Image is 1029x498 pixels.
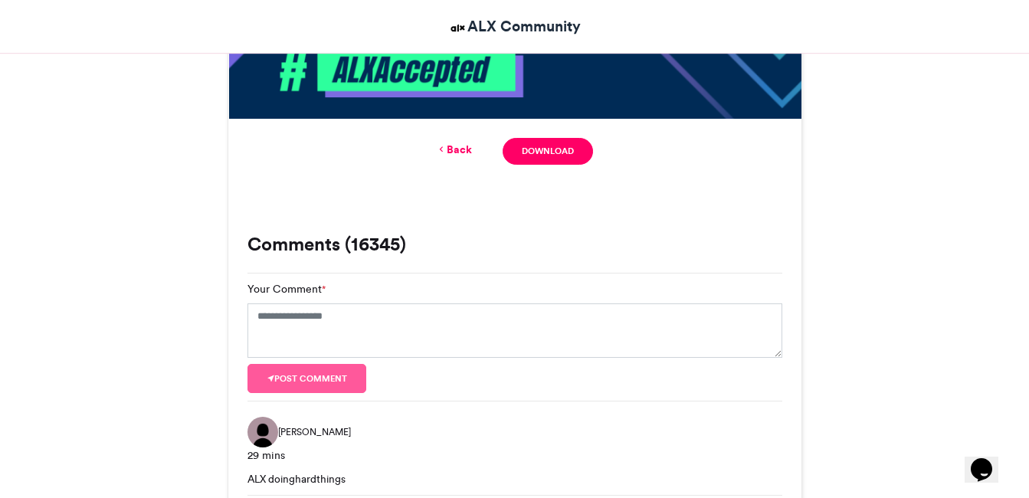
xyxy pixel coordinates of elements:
[965,437,1014,483] iframe: chat widget
[247,364,367,393] button: Post comment
[247,471,782,487] div: ALX doinghardthings
[436,142,472,158] a: Back
[448,15,581,38] a: ALX Community
[247,417,278,447] img: Joana
[247,235,782,254] h3: Comments (16345)
[278,425,351,439] span: [PERSON_NAME]
[247,281,326,297] label: Your Comment
[247,447,782,464] div: 29 mins
[503,138,592,165] a: Download
[448,18,467,38] img: ALX Community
